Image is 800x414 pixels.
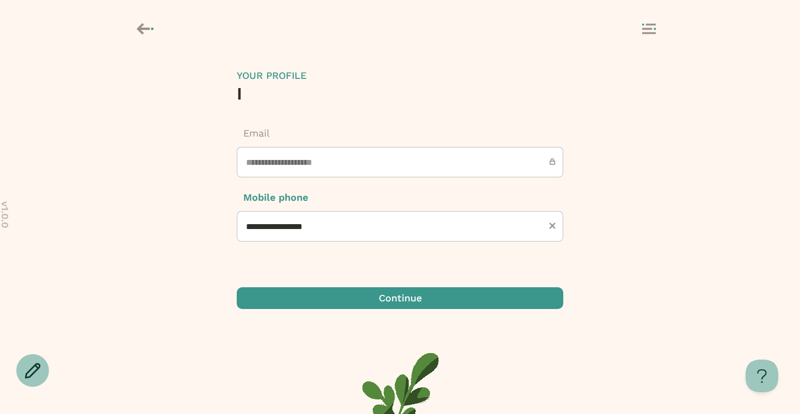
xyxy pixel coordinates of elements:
[237,69,563,83] p: YOUR PROFILE
[237,190,563,205] p: Mobile phone
[237,126,563,140] p: Email
[746,360,778,392] iframe: Help Scout Beacon - Open
[237,287,563,309] button: Continue
[237,83,563,104] h3: I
